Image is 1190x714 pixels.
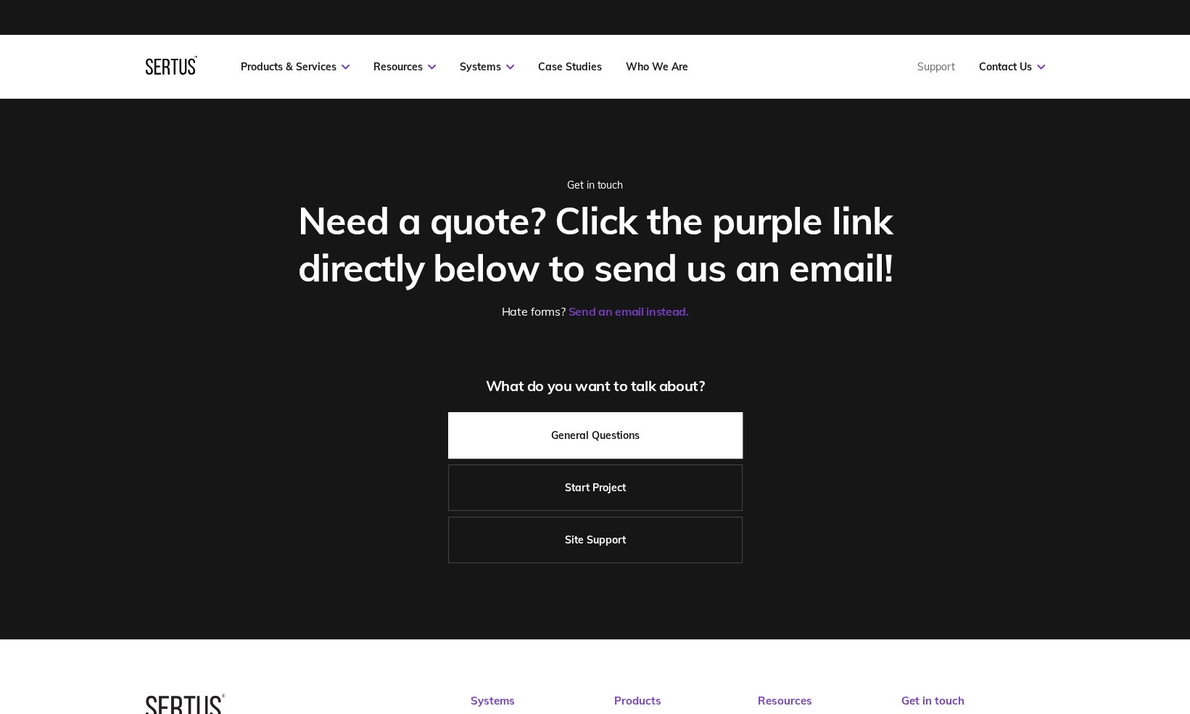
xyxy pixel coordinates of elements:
a: Case Studies [538,60,602,73]
div: Need a quote? Click the purple link directly below to send us an email! [270,197,920,291]
div: What do you want to talk about? [270,377,920,395]
div: Get in touch [270,178,920,192]
a: Resources [373,60,436,73]
a: Start Project [448,464,743,511]
a: General Questions [448,412,743,459]
a: Support [917,60,955,73]
a: Contact Us [979,60,1045,73]
div: Hate forms? [270,304,920,319]
a: Who We Are [626,60,688,73]
a: Site Support [448,517,743,563]
a: Send an email instead. [569,304,689,319]
a: Products & Services [241,60,350,73]
a: Systems [460,60,514,73]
